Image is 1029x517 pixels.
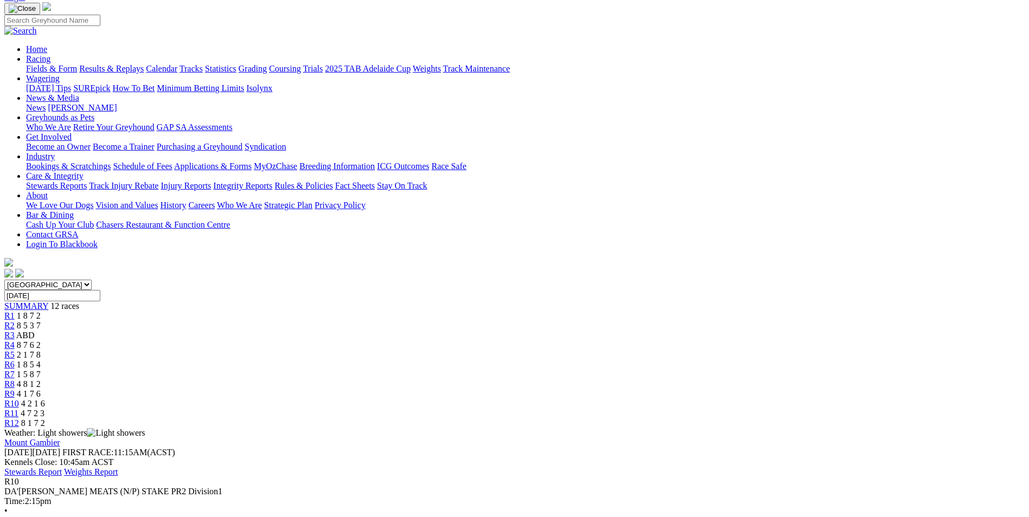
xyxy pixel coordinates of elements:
span: [DATE] [4,448,33,457]
a: Vision and Values [95,201,158,210]
a: Become a Trainer [93,142,155,151]
a: Become an Owner [26,142,91,151]
span: 4 7 2 3 [21,409,44,418]
a: Isolynx [246,83,272,93]
div: Kennels Close: 10:45am ACST [4,457,1025,467]
div: Racing [26,64,1025,74]
a: Minimum Betting Limits [157,83,244,93]
a: Bar & Dining [26,210,74,219]
a: R12 [4,418,19,428]
a: Applications & Forms [174,161,252,171]
a: Results & Replays [79,64,144,73]
a: Rules & Policies [274,181,333,190]
img: facebook.svg [4,269,13,277]
a: R11 [4,409,18,418]
span: R10 [4,477,19,486]
a: R9 [4,389,15,398]
a: Tracks [180,64,203,73]
img: Close [9,4,36,13]
img: Light showers [87,428,145,438]
a: Stay On Track [377,181,427,190]
div: Get Involved [26,142,1025,152]
a: Stewards Reports [26,181,87,190]
a: R4 [4,340,15,350]
div: Bar & Dining [26,220,1025,230]
a: SUMMARY [4,301,48,311]
a: Racing [26,54,50,63]
a: Weights Report [64,467,118,476]
div: Industry [26,161,1025,171]
a: R10 [4,399,19,408]
a: Strategic Plan [264,201,312,210]
a: How To Bet [113,83,155,93]
a: R3 [4,331,15,340]
span: 8 1 7 2 [21,418,45,428]
div: News & Media [26,103,1025,113]
span: 12 races [50,301,79,311]
a: GAP SA Assessments [157,122,233,132]
a: Integrity Reports [213,181,272,190]
span: 4 8 1 2 [17,379,41,389]
a: SUREpick [73,83,110,93]
a: Syndication [245,142,286,151]
a: Who We Are [217,201,262,210]
span: 4 1 7 6 [17,389,41,398]
a: R6 [4,360,15,369]
span: R1 [4,311,15,320]
span: 1 8 5 4 [17,360,41,369]
a: Track Injury Rebate [89,181,158,190]
span: R8 [4,379,15,389]
span: 8 7 6 2 [17,340,41,350]
a: Fact Sheets [335,181,375,190]
span: • [4,506,8,515]
a: News & Media [26,93,79,102]
div: Care & Integrity [26,181,1025,191]
a: Weights [413,64,441,73]
a: ICG Outcomes [377,161,429,171]
a: Coursing [269,64,301,73]
span: 4 2 1 6 [21,399,45,408]
div: Wagering [26,83,1025,93]
a: Mount Gambier [4,438,60,447]
a: Track Maintenance [443,64,510,73]
a: Fields & Form [26,64,77,73]
a: R2 [4,321,15,330]
a: Schedule of Fees [113,161,172,171]
span: FIRST RACE: [62,448,113,457]
button: Toggle navigation [4,3,40,15]
span: 1 8 7 2 [17,311,41,320]
a: Race Safe [431,161,466,171]
span: [DATE] [4,448,60,457]
a: 2025 TAB Adelaide Cup [325,64,411,73]
span: R5 [4,350,15,359]
span: 1 5 8 7 [17,370,41,379]
a: About [26,191,48,200]
a: History [160,201,186,210]
img: twitter.svg [15,269,24,277]
a: Chasers Restaurant & Function Centre [96,220,230,229]
span: ABD [16,331,35,340]
a: Industry [26,152,55,161]
a: Who We Are [26,122,71,132]
input: Select date [4,290,100,301]
span: 8 5 3 7 [17,321,41,330]
span: Time: [4,496,25,506]
a: [PERSON_NAME] [48,103,117,112]
a: MyOzChase [254,161,297,171]
div: Greyhounds as Pets [26,122,1025,132]
div: DA'[PERSON_NAME] MEATS (N/P) STAKE PR2 Division1 [4,487,1025,496]
img: Search [4,26,37,36]
a: Greyhounds as Pets [26,113,94,122]
a: News [26,103,46,112]
img: logo-grsa-white.png [42,2,51,11]
div: About [26,201,1025,210]
a: Bookings & Scratchings [26,161,111,171]
span: 2 1 7 8 [17,350,41,359]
